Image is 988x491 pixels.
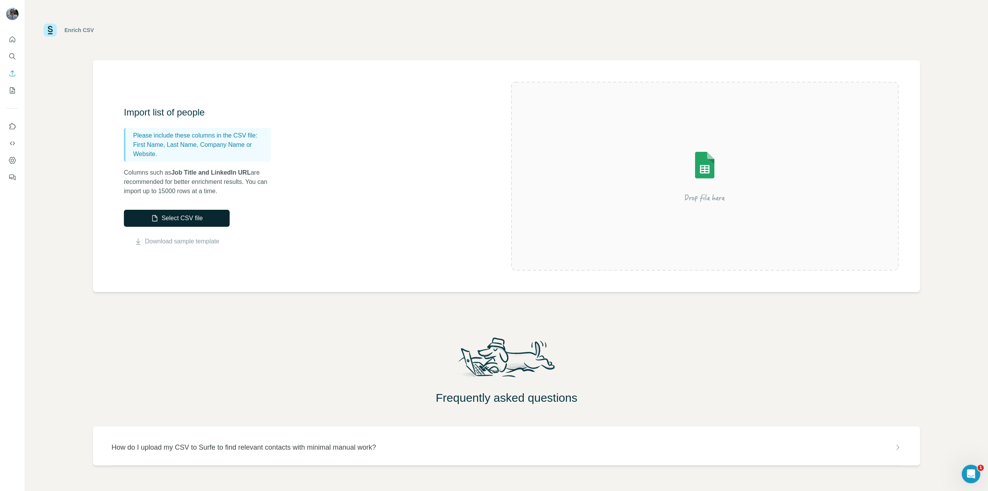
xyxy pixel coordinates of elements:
p: First Name, Last Name, Company Name or Website. [133,140,267,159]
iframe: Intercom live chat [962,465,980,483]
img: Surfe Illustration - Drop file here or select below [635,130,774,223]
p: How do I upload my CSV to Surfe to find relevant contacts with minimal manual work? [112,442,376,453]
p: Columns such as are recommended for better enrichment results. You can import up to 15000 rows at... [124,168,278,196]
h3: Import list of people [124,106,278,119]
div: Enrich CSV [64,26,94,34]
button: Quick start [6,32,19,46]
span: Job Title and LinkedIn URL [171,169,251,176]
img: Avatar [6,8,19,20]
button: Use Surfe on LinkedIn [6,119,19,133]
button: Download sample template [124,237,230,246]
img: Surfe Mascot Illustration [451,335,562,385]
button: Select CSV file [124,210,230,227]
button: Search [6,49,19,63]
p: Please include these columns in the CSV file: [133,131,267,140]
button: Feedback [6,170,19,184]
span: 1 [978,465,984,471]
button: Enrich CSV [6,66,19,80]
button: My lists [6,83,19,97]
h2: Frequently asked questions [25,391,988,405]
button: Use Surfe API [6,136,19,150]
img: Surfe Logo [44,24,57,37]
a: Download sample template [145,237,220,246]
button: Dashboard [6,153,19,167]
